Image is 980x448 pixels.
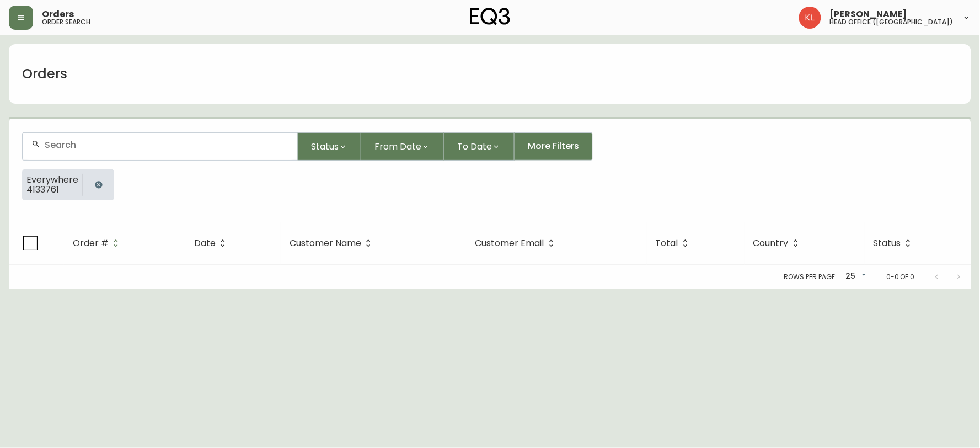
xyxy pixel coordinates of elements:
span: Everywhere [26,175,78,185]
span: Date [194,240,216,247]
span: Total [656,240,678,247]
span: [PERSON_NAME] [830,10,908,19]
span: More Filters [528,140,579,152]
span: Customer Email [475,238,559,248]
span: Customer Name [290,240,361,247]
span: Total [656,238,693,248]
button: To Date [444,132,515,161]
button: More Filters [515,132,593,161]
h1: Orders [22,65,67,83]
span: Customer Email [475,240,544,247]
span: Status [311,140,339,153]
span: Order # [73,238,123,248]
img: 2c0c8aa7421344cf0398c7f872b772b5 [799,7,821,29]
img: logo [470,8,511,25]
span: Order # [73,240,109,247]
button: Status [298,132,361,161]
span: Country [753,238,803,248]
button: From Date [361,132,444,161]
span: To Date [457,140,492,153]
span: Orders [42,10,74,19]
span: Status [874,240,901,247]
span: From Date [374,140,421,153]
div: 25 [841,268,869,286]
span: Status [874,238,915,248]
h5: head office ([GEOGRAPHIC_DATA]) [830,19,954,25]
span: Date [194,238,230,248]
p: Rows per page: [784,272,837,282]
span: Country [753,240,789,247]
span: 4133761 [26,185,78,195]
p: 0-0 of 0 [886,272,915,282]
span: Customer Name [290,238,376,248]
input: Search [45,140,288,150]
h5: order search [42,19,90,25]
